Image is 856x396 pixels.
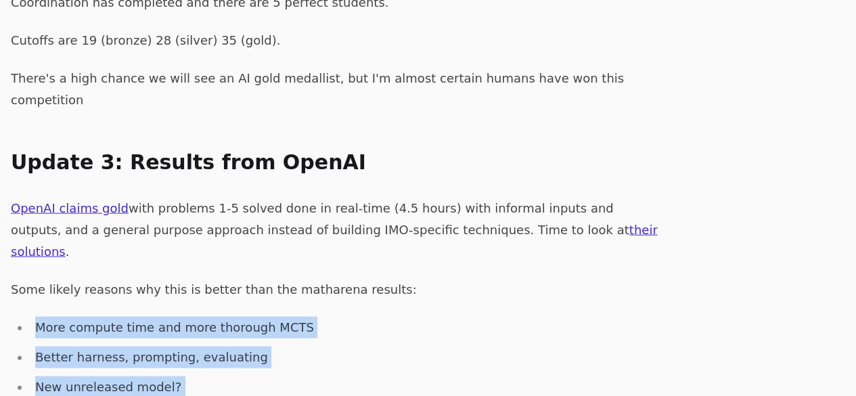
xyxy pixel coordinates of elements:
p: Cutoffs are 19 (bronze) 28 (silver) 35 (gold). [11,30,660,51]
h2: Update 3: Results from OpenAI [11,149,660,176]
a: their solutions [11,223,658,259]
p: There's a high chance we will see an AI gold medallist, but I'm almost certain humans have won th... [11,68,660,111]
p: Some likely reasons why this is better than the matharena results: [11,279,660,301]
p: with problems 1-5 solved done in real-time (4.5 hours) with informal inputs and outputs, and a ge... [11,198,660,263]
li: Better harness, prompting, evaluating [30,347,660,368]
li: More compute time and more thorough MCTS [30,317,660,338]
a: OpenAI claims gold [11,201,129,215]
